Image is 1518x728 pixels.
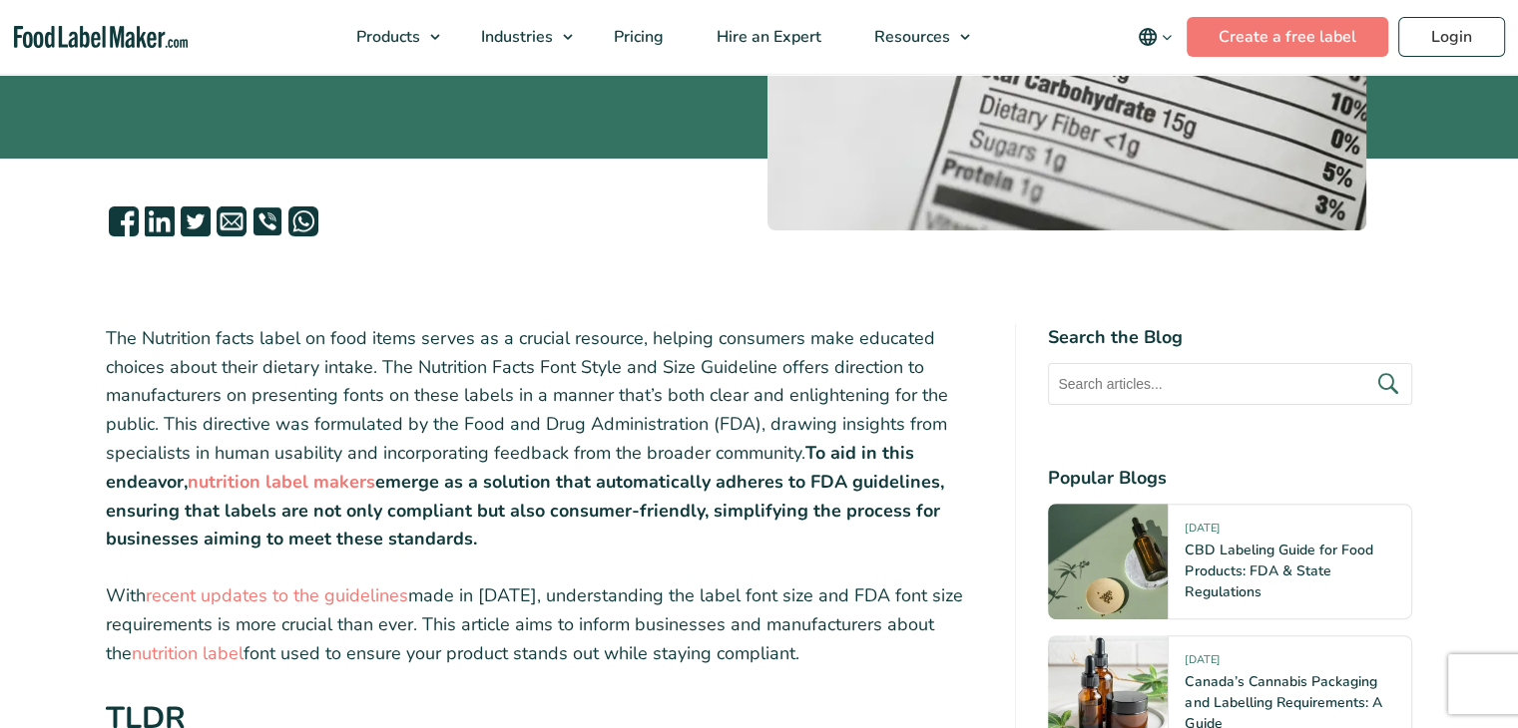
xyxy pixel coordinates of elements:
[1187,17,1388,57] a: Create a free label
[132,641,244,665] a: nutrition label
[106,581,984,667] p: With made in [DATE], understanding the label font size and FDA font size requirements is more cru...
[608,26,666,48] span: Pricing
[1048,363,1412,405] input: Search articles...
[1048,465,1412,492] h4: Popular Blogs
[350,26,422,48] span: Products
[1398,17,1505,57] a: Login
[146,583,408,607] a: recent updates to the guidelines
[1048,324,1412,351] h4: Search the Blog
[868,26,952,48] span: Resources
[1185,541,1372,601] a: CBD Labeling Guide for Food Products: FDA & State Regulations
[106,324,984,553] p: The Nutrition facts label on food items serves as a crucial resource, helping consumers make educ...
[106,441,914,494] strong: To aid in this endeavor,
[188,470,375,494] a: nutrition label makers
[1185,652,1219,675] span: [DATE]
[1185,521,1219,544] span: [DATE]
[475,26,555,48] span: Industries
[106,470,944,551] strong: emerge as a solution that automatically adheres to FDA guidelines, ensuring that labels are not o...
[711,26,823,48] span: Hire an Expert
